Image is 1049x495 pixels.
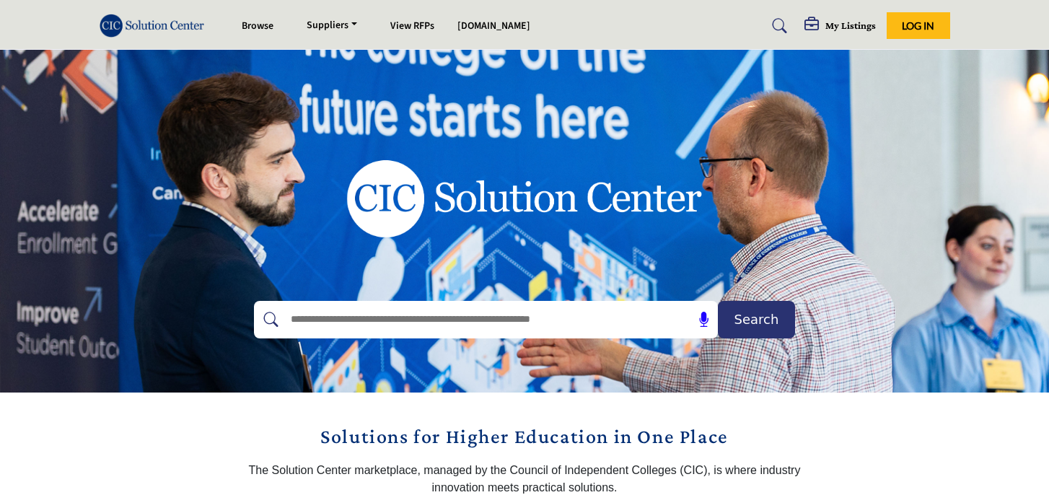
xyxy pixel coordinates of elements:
[297,105,752,292] img: image
[718,301,795,338] button: Search
[249,464,801,494] span: The Solution Center marketplace, managed by the Council of Independent Colleges (CIC), is where i...
[242,19,273,33] a: Browse
[297,16,367,36] a: Suppliers
[825,19,876,32] h5: My Listings
[244,421,806,452] h2: Solutions for Higher Education in One Place
[390,19,434,33] a: View RFPs
[804,17,876,35] div: My Listings
[887,12,950,39] button: Log In
[457,19,530,33] a: [DOMAIN_NAME]
[100,14,212,38] img: Site Logo
[734,310,779,329] span: Search
[758,14,796,38] a: Search
[902,19,934,32] span: Log In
